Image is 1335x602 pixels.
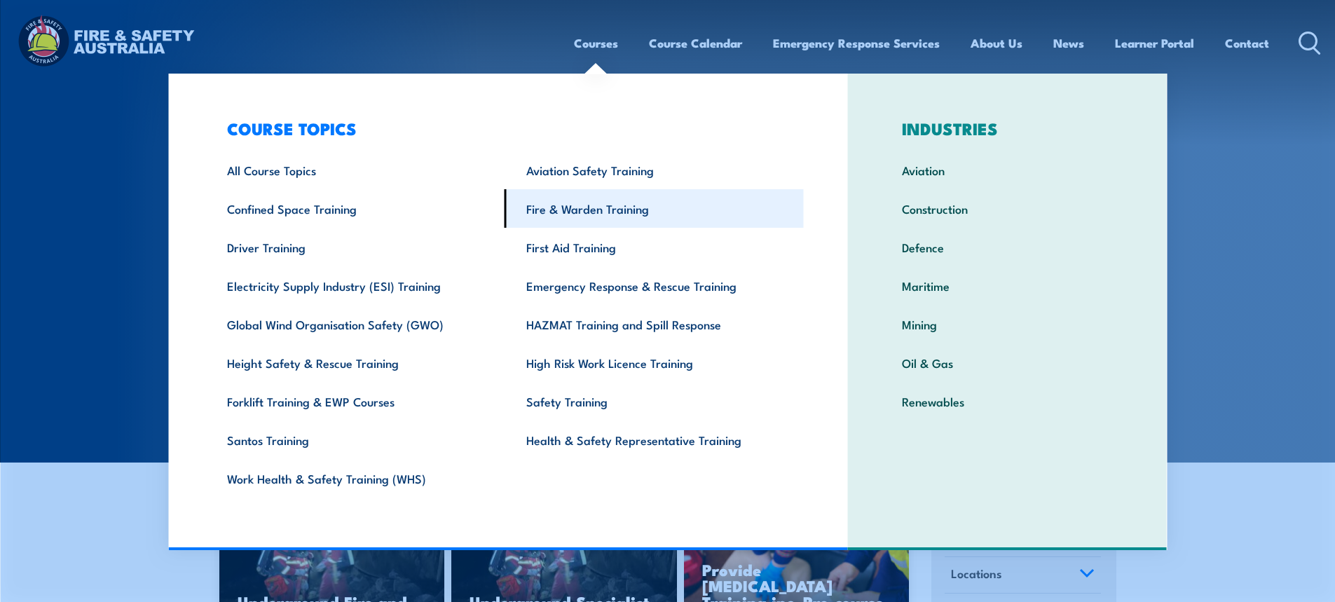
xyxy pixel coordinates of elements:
[945,557,1101,594] a: Locations
[773,25,940,62] a: Emergency Response Services
[505,266,804,305] a: Emergency Response & Rescue Training
[880,228,1135,266] a: Defence
[505,151,804,189] a: Aviation Safety Training
[880,305,1135,343] a: Mining
[505,420,804,459] a: Health & Safety Representative Training
[205,382,505,420] a: Forklift Training & EWP Courses
[505,189,804,228] a: Fire & Warden Training
[505,305,804,343] a: HAZMAT Training and Spill Response
[880,266,1135,305] a: Maritime
[205,305,505,343] a: Global Wind Organisation Safety (GWO)
[1053,25,1084,62] a: News
[1225,25,1269,62] a: Contact
[880,118,1135,138] h3: INDUSTRIES
[951,564,1002,583] span: Locations
[971,25,1022,62] a: About Us
[880,382,1135,420] a: Renewables
[649,25,742,62] a: Course Calendar
[505,382,804,420] a: Safety Training
[205,459,505,498] a: Work Health & Safety Training (WHS)
[505,343,804,382] a: High Risk Work Licence Training
[880,151,1135,189] a: Aviation
[205,343,505,382] a: Height Safety & Rescue Training
[205,228,505,266] a: Driver Training
[880,343,1135,382] a: Oil & Gas
[505,228,804,266] a: First Aid Training
[1115,25,1194,62] a: Learner Portal
[205,151,505,189] a: All Course Topics
[205,118,804,138] h3: COURSE TOPICS
[880,189,1135,228] a: Construction
[205,420,505,459] a: Santos Training
[574,25,618,62] a: Courses
[205,189,505,228] a: Confined Space Training
[205,266,505,305] a: Electricity Supply Industry (ESI) Training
